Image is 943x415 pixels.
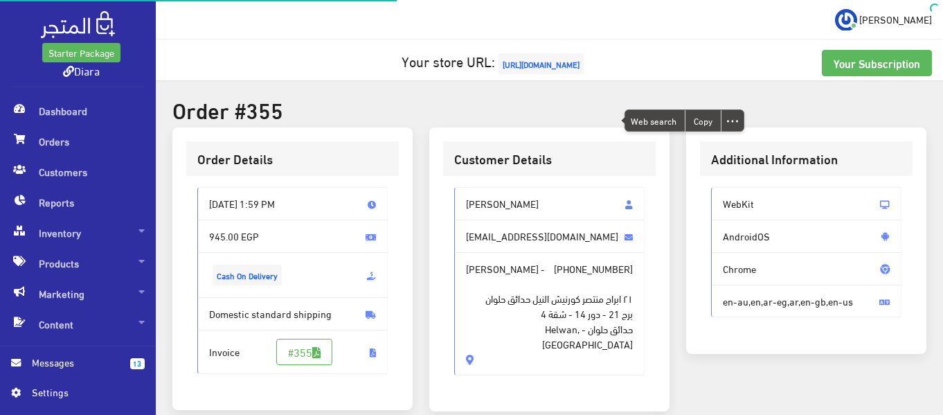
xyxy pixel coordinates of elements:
span: Chrome [711,252,901,285]
span: [EMAIL_ADDRESS][DOMAIN_NAME] [454,220,645,253]
span: Inventory [11,218,145,248]
span: ٢١ ابراج منتصر كورنيش النيل حدائق حلوان برج 21 - دور 14 - شقة 4 حدائق حلوان - Helwan, [GEOGRAPHIC... [466,276,633,352]
span: [PERSON_NAME] [859,10,932,28]
span: [PERSON_NAME] - [454,252,645,376]
div: Copy [685,110,721,131]
h3: Order Details [197,152,388,166]
span: WebKit [711,187,901,220]
span: Web search [625,110,685,131]
a: Your Subscription [822,50,932,76]
span: Settings [32,385,133,400]
span: [URL][DOMAIN_NAME] [499,53,584,74]
span: Messages [32,355,119,370]
span: AndroidOS [711,220,901,253]
a: ... [PERSON_NAME] [835,8,932,30]
span: Invoice [197,330,388,374]
span: Content [11,309,145,339]
img: . [41,11,115,38]
a: #355 [276,339,332,365]
span: Orders [11,126,145,157]
span: Products [11,248,145,279]
a: Your store URL:[URL][DOMAIN_NAME] [402,48,587,73]
h3: Additional Information [711,152,901,166]
span: Customers [11,157,145,187]
h2: Order #355 [172,97,926,121]
iframe: Drift Widget Chat Controller [874,320,926,373]
h3: Customer Details [454,152,645,166]
span: Dashboard [11,96,145,126]
a: Starter Package [42,43,120,62]
span: [PHONE_NUMBER] [554,261,633,276]
span: Marketing [11,279,145,309]
a: 13 Messages [11,355,145,385]
a: Settings [11,385,145,407]
span: Cash On Delivery [213,265,282,285]
span: Domestic standard shipping [197,297,388,330]
img: ... [835,9,857,31]
span: 13 [130,358,145,369]
span: 945.00 EGP [197,220,388,253]
span: Reports [11,187,145,218]
span: [PERSON_NAME] [454,187,645,220]
span: [DATE] 1:59 PM [197,187,388,220]
a: Diara [63,60,100,80]
span: en-au,en,ar-eg,ar,en-gb,en-us [711,285,901,318]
